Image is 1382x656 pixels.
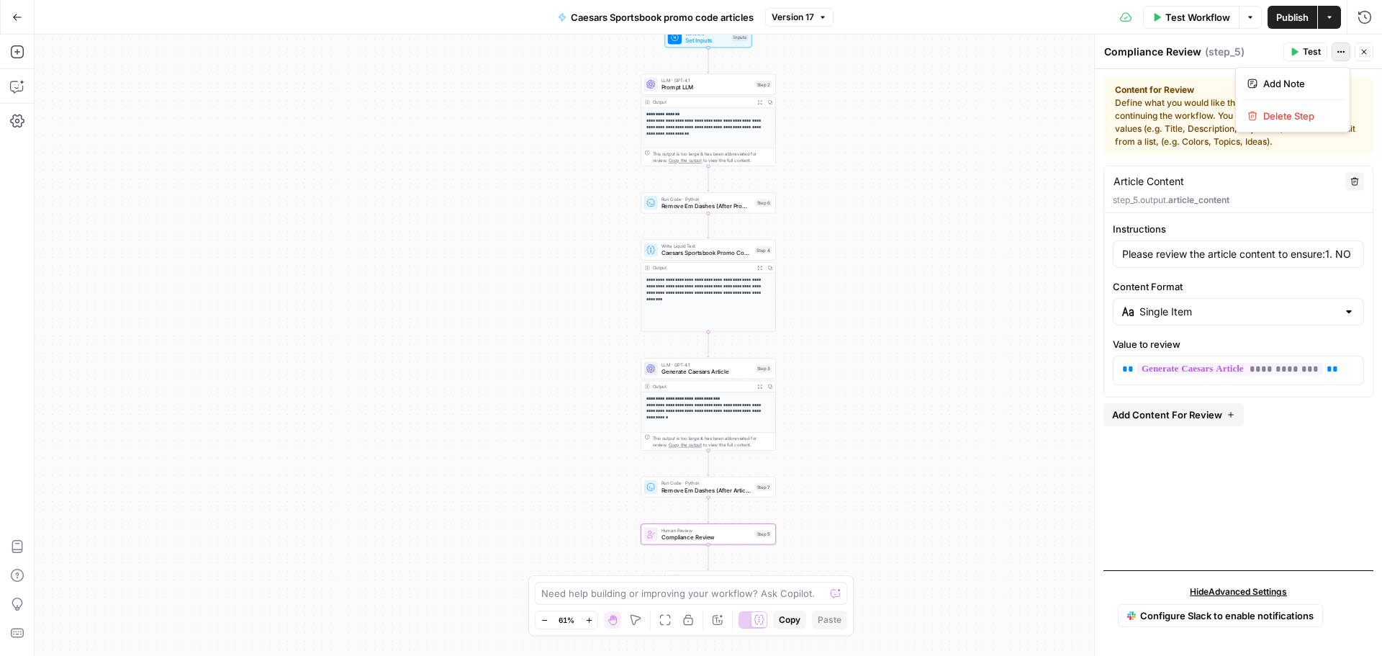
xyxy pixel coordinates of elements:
span: Generate Caesars Article [661,367,752,376]
span: Copy [779,614,800,626]
span: Paste [818,614,841,626]
div: This output is too large & has been abbreviated for review. to view the full content. [653,434,772,448]
g: Edge from step_2 to step_6 [707,166,710,192]
g: Edge from step_5 to end [707,544,710,570]
button: Publish [1268,6,1317,29]
span: 61% [559,614,574,626]
div: WorkflowSet InputsInputs [641,27,776,48]
p: step_5.output. [1113,194,1364,207]
g: Edge from step_7 to step_5 [707,498,710,523]
span: Run Code · Python [661,480,752,487]
div: Human ReviewCompliance ReviewStep 5 [641,524,776,544]
button: Paste [812,611,847,629]
span: Run Code · Python [661,196,752,203]
span: Publish [1276,10,1309,24]
input: Enter instructions for what needs to be reviewed [1122,247,1355,261]
span: End [685,574,744,581]
label: Value to review [1113,337,1364,351]
span: Hide Advanced Settings [1190,585,1287,598]
span: Prompt LLM [661,83,752,91]
span: ( step_5 ) [1205,45,1245,59]
div: Step 5 [755,530,772,538]
span: Write Liquid Text [661,243,751,250]
div: Step 4 [755,246,772,254]
span: Add Note [1263,76,1332,91]
span: Copy the output [669,442,702,447]
button: Test [1283,42,1327,61]
button: Copy [773,611,806,629]
img: Slack [1127,607,1136,624]
button: Test Workflow [1143,6,1239,29]
g: Edge from step_3 to step_7 [707,451,710,476]
a: SlackConfigure Slack to enable notifications [1118,604,1323,627]
button: Caesars Sportsbook promo code articles [549,6,762,29]
span: Caesars Sportsbook Promo Code: Get 10 100% Bet Boosts for {{ event_title }} [661,248,751,257]
div: Step 2 [755,81,772,89]
div: Define what you would like the user to review before continuing the workflow. You can have users ... [1115,84,1362,148]
span: Remove Em Dashes (After Prompt) [661,202,752,210]
span: LLM · GPT-4.1 [661,77,752,84]
div: Output [653,383,752,390]
span: Compliance Review [661,533,752,542]
div: Step 6 [755,199,772,207]
div: Run Code · PythonRemove Em Dashes (After Article)Step 7 [641,477,776,498]
g: Edge from step_6 to step_4 [707,213,710,238]
div: Output [653,99,752,106]
textarea: Compliance Review [1104,45,1201,59]
strong: Content for Review [1115,84,1362,96]
span: Caesars Sportsbook promo code articles [571,10,754,24]
div: Output [653,264,752,271]
span: Test [1303,45,1321,58]
span: article_content [1168,194,1229,205]
span: Test Workflow [1165,10,1230,24]
label: Instructions [1113,222,1364,236]
input: Single Item [1139,305,1337,319]
div: EndOutput [641,571,776,592]
span: Delete Step [1263,109,1332,123]
div: Step 7 [755,483,772,491]
span: Configure Slack to enable notifications [1140,608,1314,623]
div: Run Code · PythonRemove Em Dashes (After Prompt)Step 6 [641,192,776,213]
span: Copy the output [669,158,702,163]
button: Add Content For Review [1103,403,1244,426]
div: Write Liquid TextCaesars Sportsbook Promo Code: Get 10 100% Bet Boosts for {{ event_title }}Step ... [641,240,776,332]
span: Human Review [661,527,752,534]
span: Set Inputs [685,36,728,45]
button: Version 17 [765,8,834,27]
span: Add Content For Review [1112,408,1222,422]
div: Inputs [732,33,748,41]
span: Remove Em Dashes (After Article) [661,486,752,495]
div: Step 3 [755,364,772,372]
span: Version 17 [772,11,814,24]
g: Edge from start to step_2 [707,48,710,73]
label: Content Format [1113,279,1364,294]
div: This output is too large & has been abbreviated for review. to view the full content. [653,150,772,164]
span: LLM · GPT-4.1 [661,361,752,369]
textarea: Article Content [1114,174,1184,189]
g: Edge from step_4 to step_3 [707,332,710,357]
